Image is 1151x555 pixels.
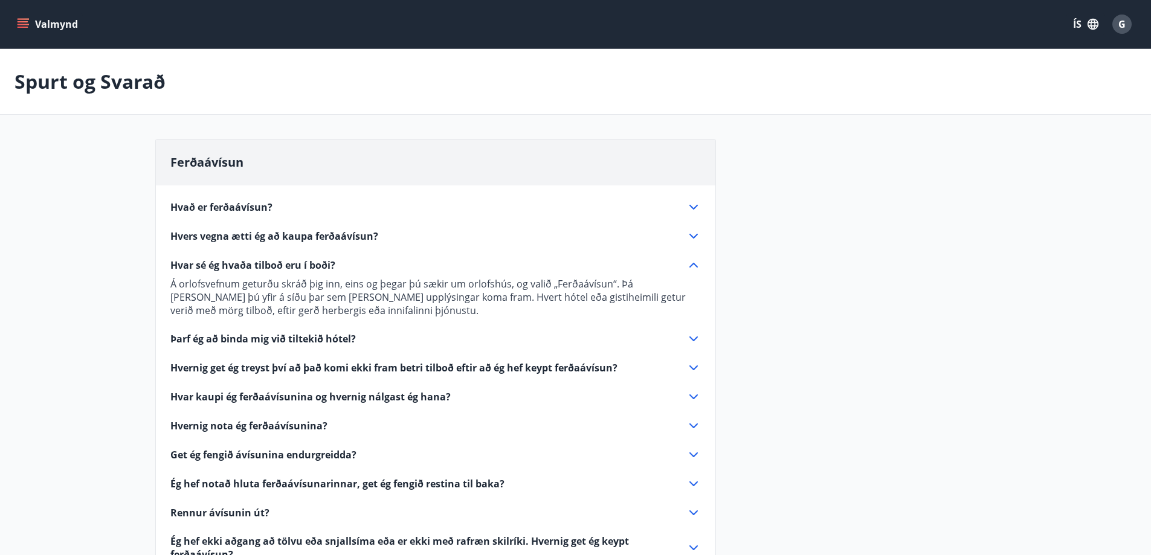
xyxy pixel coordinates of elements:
[170,277,701,317] p: Á orlofsvefnum geturðu skráð þig inn, eins og þegar þú sækir um orlofshús, og valið „Ferðaávísun“...
[170,390,451,403] span: Hvar kaupi ég ferðaávísunina og hvernig nálgast ég hana?
[1066,13,1105,35] button: ÍS
[170,332,701,346] div: Þarf ég að binda mig við tiltekið hótel?
[15,68,166,95] p: Spurt og Svarað
[170,272,701,317] div: Hvar sé ég hvaða tilboð eru í boði?
[170,448,356,461] span: Get ég fengið ávísunina endurgreidda?
[170,419,701,433] div: Hvernig nota ég ferðaávísunina?
[170,477,505,490] span: Ég hef notað hluta ferðaávísunarinnar, get ég fengið restina til baka?
[1118,18,1126,31] span: G
[170,361,617,374] span: Hvernig get ég treyst því að það komi ekki fram betri tilboð eftir að ég hef keypt ferðaávísun?
[170,419,327,432] span: Hvernig nota ég ferðaávísunina?
[1107,10,1136,39] button: G
[170,361,701,375] div: Hvernig get ég treyst því að það komi ekki fram betri tilboð eftir að ég hef keypt ferðaávísun?
[170,258,701,272] div: Hvar sé ég hvaða tilboð eru í boði?
[170,506,269,519] span: Rennur ávísunin út?
[170,201,272,214] span: Hvað er ferðaávísun?
[170,505,701,520] div: Rennur ávísunin út?
[170,154,243,170] span: Ferðaávísun
[170,390,701,404] div: Hvar kaupi ég ferðaávísunina og hvernig nálgast ég hana?
[170,448,701,462] div: Get ég fengið ávísunina endurgreidda?
[170,258,335,272] span: Hvar sé ég hvaða tilboð eru í boði?
[15,13,83,35] button: menu
[170,476,701,491] div: Ég hef notað hluta ferðaávísunarinnar, get ég fengið restina til baka?
[170,332,356,345] span: Þarf ég að binda mig við tiltekið hótel?
[170,200,701,214] div: Hvað er ferðaávísun?
[170,229,378,243] span: Hvers vegna ætti ég að kaupa ferðaávísun?
[170,229,701,243] div: Hvers vegna ætti ég að kaupa ferðaávísun?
